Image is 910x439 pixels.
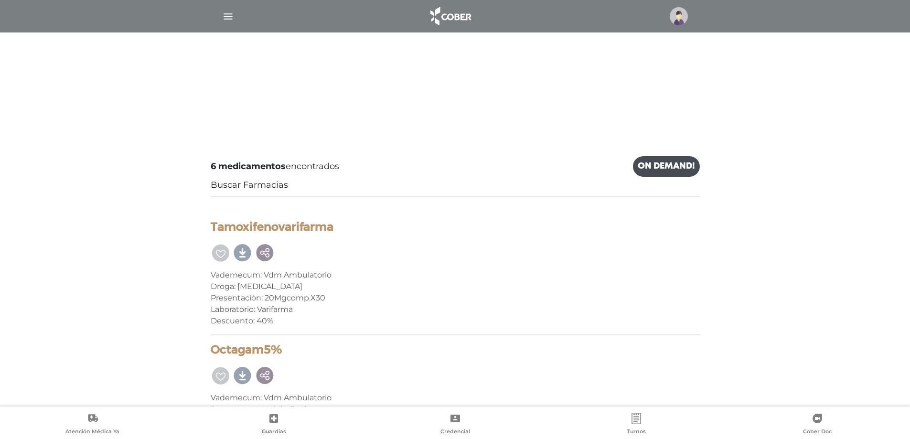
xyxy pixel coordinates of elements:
[211,292,700,304] div: Presentación: 20Mgcomp.X30
[222,11,234,22] img: Cober_menu-lines-white.svg
[211,179,288,192] a: Buscar Farmacias
[211,392,700,404] div: Vademecum: Vdm Ambulatorio
[364,413,546,437] a: Credencial
[183,413,364,437] a: Guardias
[440,428,470,437] span: Credencial
[211,269,700,281] div: Vademecum: Vdm Ambulatorio
[2,413,183,437] a: Atención Médica Ya
[633,156,700,177] a: On Demand!
[65,428,119,437] span: Atención Médica Ya
[546,413,727,437] a: Turnos
[670,7,688,25] img: profile-placeholder.svg
[211,281,700,292] div: Droga: [MEDICAL_DATA]
[211,160,339,173] span: encontrados
[262,428,286,437] span: Guardias
[803,428,832,437] span: Cober Doc
[211,304,700,315] div: Laboratorio: Varifarma
[425,5,475,28] img: logo_cober_home-white.png
[222,103,472,128] h3: Medicamentos
[211,220,700,234] h4: Tamoxifenovarifarma
[211,343,700,357] h4: Octagam5%
[211,404,700,415] div: Droga: Inmunoglobulinahumana
[627,428,646,437] span: Turnos
[211,161,286,171] b: 6 medicamentos
[727,413,908,437] a: Cober Doc
[211,315,700,327] div: Descuento: 40%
